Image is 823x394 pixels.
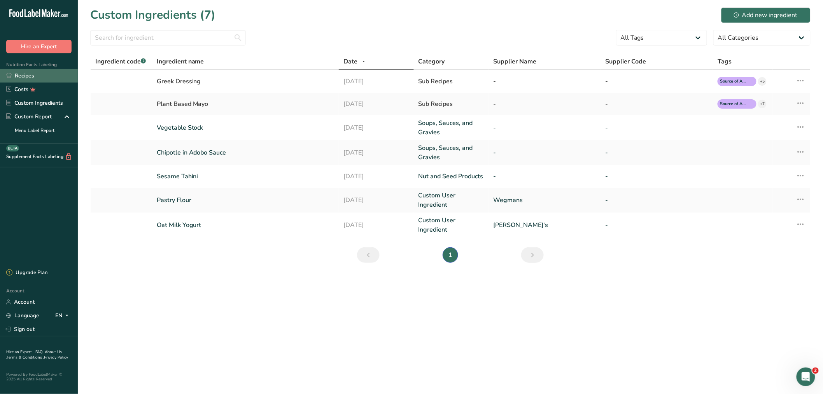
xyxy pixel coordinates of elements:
[493,99,596,109] div: -
[157,123,334,132] a: Vegetable Stock
[343,77,409,86] div: [DATE]
[493,123,596,132] a: -
[812,368,819,374] span: 2
[357,247,380,263] a: Previous
[6,349,34,355] a: Hire an Expert .
[157,77,334,86] div: Greek Dressing
[6,269,47,277] div: Upgrade Plan
[343,99,409,109] div: [DATE]
[606,220,709,230] a: -
[343,220,409,230] a: [DATE]
[343,123,409,132] a: [DATE]
[606,123,709,132] a: -
[90,6,215,24] h1: Custom Ingredients (7)
[35,349,45,355] a: FAQ .
[493,220,596,230] a: [PERSON_NAME]'s
[419,143,484,162] a: Soups, Sauces, and Gravies
[6,349,62,360] a: About Us .
[493,172,596,181] a: -
[157,57,204,66] span: Ingredient name
[419,172,484,181] a: Nut and Seed Products
[7,355,44,360] a: Terms & Conditions .
[157,172,334,181] a: Sesame Tahini
[493,195,596,205] a: Wegmans
[493,57,536,66] span: Supplier Name
[157,195,334,205] a: Pastry Flour
[797,368,815,386] iframe: Intercom live chat
[419,191,484,209] a: Custom User Ingredient
[6,40,72,53] button: Hire an Expert
[419,118,484,137] a: Soups, Sauces, and Gravies
[90,30,246,46] input: Search for ingredient
[343,172,409,181] a: [DATE]
[343,148,409,157] a: [DATE]
[734,11,798,20] div: Add new ingredient
[95,57,146,66] span: Ingredient code
[157,99,334,109] div: Plant Based Mayo
[6,113,52,121] div: Custom Report
[419,216,484,234] a: Custom User Ingredient
[718,57,732,66] span: Tags
[157,148,334,157] a: Chipotle in Adobo Sauce
[606,57,646,66] span: Supplier Code
[419,99,484,109] div: Sub Recipes
[521,247,544,263] a: Next
[606,172,709,181] a: -
[606,99,709,109] div: -
[419,57,445,66] span: Category
[758,100,767,108] div: +7
[721,7,811,23] button: Add new ingredient
[606,195,709,205] a: -
[55,311,72,320] div: EN
[6,372,72,382] div: Powered By FoodLabelMaker © 2025 All Rights Reserved
[493,148,596,157] a: -
[343,195,409,205] a: [DATE]
[606,148,709,157] a: -
[44,355,68,360] a: Privacy Policy
[606,77,709,86] div: -
[6,309,39,322] a: Language
[758,77,767,86] div: +5
[343,57,357,66] span: Date
[157,220,334,230] a: Oat Milk Yogurt
[6,145,19,151] div: BETA
[720,101,747,107] span: Source of Antioxidants
[419,77,484,86] div: Sub Recipes
[493,77,596,86] div: -
[720,78,747,85] span: Source of Antioxidants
